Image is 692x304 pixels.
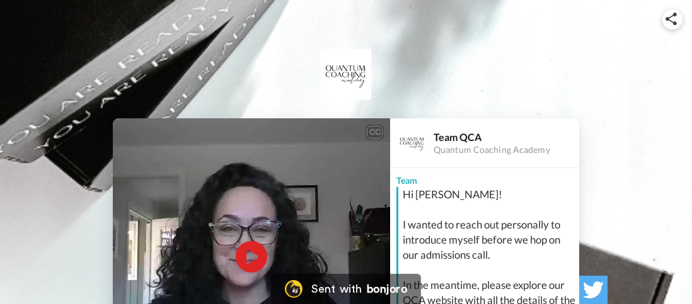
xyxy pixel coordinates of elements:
a: Bonjoro LogoSent withbonjoro [271,274,421,304]
div: CC [367,126,383,138]
img: ic_share.svg [666,13,677,25]
div: Sent with [311,283,362,295]
div: Team [390,168,579,187]
div: Quantum Coaching Academy [434,145,579,155]
div: bonjoro [367,283,407,295]
img: Profile Image [397,128,427,158]
img: Bonjoro Logo [285,280,303,298]
img: logo [321,49,371,99]
div: Team QCA [434,131,579,143]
